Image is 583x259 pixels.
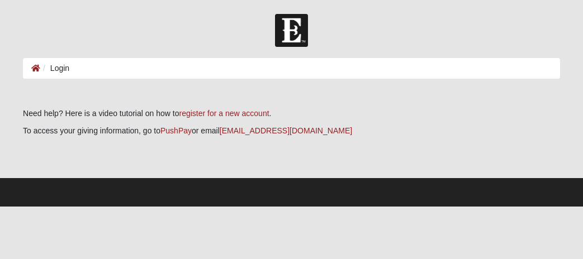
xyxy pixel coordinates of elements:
li: Login [40,63,69,74]
a: register for a new account [179,109,269,118]
p: Need help? Here is a video tutorial on how to . [23,108,560,119]
p: To access your giving information, go to or email [23,125,560,137]
a: PushPay [160,126,192,135]
a: [EMAIL_ADDRESS][DOMAIN_NAME] [220,126,352,135]
img: Church of Eleven22 Logo [275,14,308,47]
